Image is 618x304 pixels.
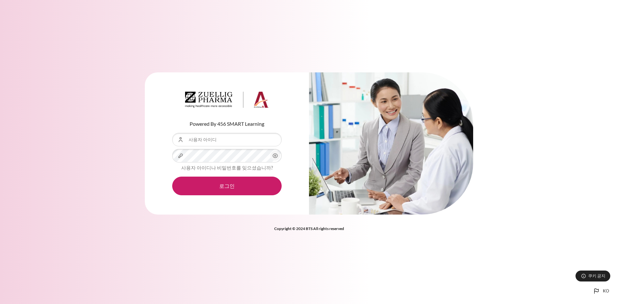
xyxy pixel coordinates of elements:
[185,92,269,108] img: Architeck
[181,165,273,170] a: 사용자 아이디나 비밀번호를 잊으셨습니까?
[590,285,612,298] button: Languages
[603,288,609,294] span: ko
[172,133,282,146] input: 사용자 아이디
[576,271,610,281] button: 쿠키 공지
[274,226,344,231] strong: Copyright © 2024 BTS All rights reserved
[172,120,282,128] p: Powered By 456 SMART Learning
[185,92,269,110] a: Architeck
[172,177,282,195] button: 로그인
[588,273,605,279] span: 쿠키 공지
